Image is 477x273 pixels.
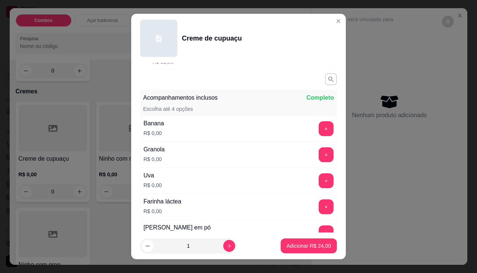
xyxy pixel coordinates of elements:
div: [PERSON_NAME] em pó [143,223,211,232]
div: Uva [143,171,162,180]
button: add [319,147,334,162]
button: add [319,173,334,188]
p: Escolha até 4 opções [143,105,193,113]
div: Creme de cupuaçu [182,33,242,44]
p: R$ 0,00 [143,155,165,163]
p: Adicionar R$ 24,00 [287,242,331,250]
button: decrease-product-quantity [142,240,154,252]
button: Adicionar R$ 24,00 [281,238,337,253]
div: Farinha láctea [143,197,181,206]
p: R$ 0,00 [143,129,164,137]
p: R$ 0,00 [143,208,181,215]
button: add [319,121,334,136]
p: Acompanhamentos inclusos [143,93,218,102]
p: R$ 0,00 [143,182,162,189]
button: add [319,199,334,214]
button: increase-product-quantity [223,240,235,252]
div: Granola [143,145,165,154]
p: Completo [306,93,334,102]
button: add [319,225,334,240]
div: Banana [143,119,164,128]
button: Close [332,15,344,27]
